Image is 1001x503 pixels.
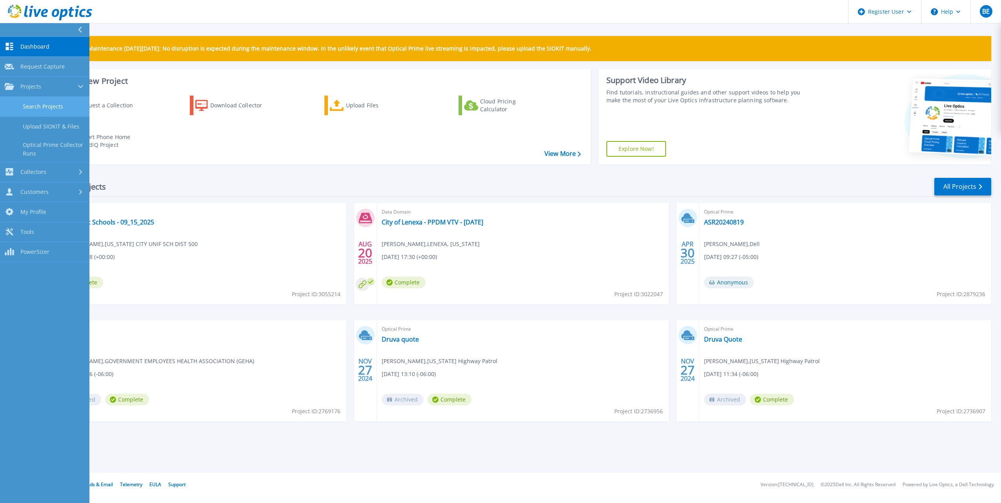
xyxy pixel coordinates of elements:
span: 27 [358,367,372,373]
p: Scheduled Maintenance [DATE][DATE]: No disruption is expected during the maintenance window. In t... [58,45,591,52]
span: [PERSON_NAME] , [US_STATE] CITY UNIF SCH DIST 500 [59,240,198,248]
span: [PERSON_NAME] , LENEXA, [US_STATE] [382,240,480,248]
div: NOV 2024 [358,356,373,384]
span: [DATE] 09:27 (-05:00) [704,253,758,261]
a: Support [168,481,186,488]
a: KCK Public Schools - 09_15_2025 [59,218,154,226]
a: ASR20240819 [704,218,744,226]
div: Cloud Pricing Calculator [480,98,543,113]
span: Complete [750,394,794,405]
span: Optical Prime [704,325,986,333]
a: Druva quote [382,335,419,343]
span: [DATE] 11:34 (-06:00) [704,370,758,378]
span: Archived [704,394,746,405]
span: Project ID: 3055214 [292,290,340,299]
span: Projects [20,83,41,90]
span: Project ID: 2769176 [292,407,340,416]
span: PowerSizer [20,248,49,255]
span: [PERSON_NAME] , [US_STATE] Highway Patrol [382,357,497,365]
a: Ads & Email [87,481,113,488]
div: Find tutorials, instructional guides and other support videos to help you make the most of your L... [606,89,809,104]
span: Request Capture [20,63,65,70]
span: 27 [681,367,695,373]
span: Data Domain [382,208,664,216]
div: AUG 2025 [358,239,373,267]
a: Download Collector [190,96,277,115]
span: BE [982,8,990,14]
span: Collectors [20,168,46,176]
span: [PERSON_NAME] , Dell [704,240,760,248]
span: Customers [20,188,49,195]
span: Optical Prime [382,325,664,333]
a: EULA [149,481,161,488]
span: Project ID: 2736907 [937,407,985,416]
a: All Projects [934,178,991,195]
div: NOV 2024 [680,356,695,384]
div: APR 2025 [680,239,695,267]
span: Project ID: 2879236 [937,290,985,299]
div: Upload Files [346,98,409,113]
span: Optical Prime [59,325,342,333]
span: Dashboard [20,43,49,50]
a: Telemetry [120,481,142,488]
span: Optical Prime [704,208,986,216]
a: Upload Files [324,96,412,115]
div: Support Video Library [606,75,809,85]
span: Anonymous [704,277,754,288]
span: 20 [358,250,372,256]
span: Complete [105,394,149,405]
a: View More [544,150,581,157]
li: © 2025 Dell Inc. All Rights Reserved [821,482,895,487]
a: Explore Now! [606,141,666,157]
a: Request a Collection [56,96,143,115]
span: Complete [382,277,426,288]
h3: Start a New Project [56,77,581,85]
a: Cloud Pricing Calculator [459,96,546,115]
span: Project ID: 3022047 [614,290,663,299]
li: Powered by Live Optics, a Dell Technology [903,482,994,487]
span: Project ID: 2736956 [614,407,663,416]
span: Data Domain [59,208,342,216]
a: Druva Quote [704,335,742,343]
div: Download Collector [210,98,273,113]
span: Tools [20,228,34,235]
span: [PERSON_NAME] , GOVERNMENT EMPLOYEES HEALTH ASSOCIATION (GEHA) [59,357,254,365]
div: Import Phone Home CloudIQ Project [77,133,138,149]
span: [PERSON_NAME] , [US_STATE] Highway Patrol [704,357,820,365]
span: Complete [428,394,471,405]
span: [DATE] 13:10 (-06:00) [382,370,436,378]
span: Archived [382,394,424,405]
span: 30 [681,250,695,256]
span: My Profile [20,208,46,215]
a: City of Lenexa - PPDM VTV - [DATE] [382,218,483,226]
div: Request a Collection [78,98,141,113]
li: Version: [TECHNICAL_ID] [761,482,814,487]
span: [DATE] 17:30 (+00:00) [382,253,437,261]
